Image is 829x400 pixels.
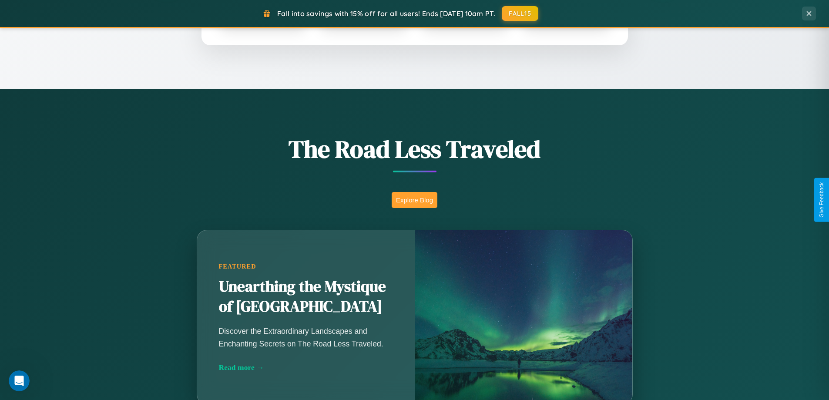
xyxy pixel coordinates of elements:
span: Fall into savings with 15% off for all users! Ends [DATE] 10am PT. [277,9,495,18]
p: Discover the Extraordinary Landscapes and Enchanting Secrets on The Road Less Traveled. [219,325,393,350]
iframe: Intercom live chat [9,370,30,391]
div: Give Feedback [819,182,825,218]
div: Featured [219,263,393,270]
button: FALL15 [502,6,538,21]
h1: The Road Less Traveled [154,132,676,166]
button: Explore Blog [392,192,437,208]
div: Read more → [219,363,393,372]
h2: Unearthing the Mystique of [GEOGRAPHIC_DATA] [219,277,393,317]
